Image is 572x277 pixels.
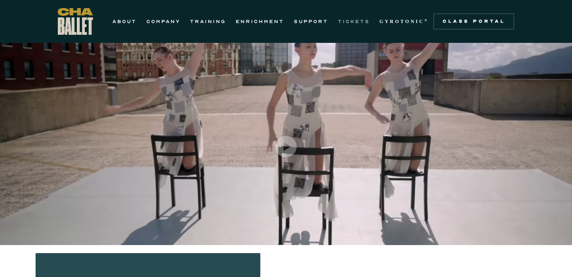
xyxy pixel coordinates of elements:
[294,17,328,26] a: SUPPORT
[146,17,180,26] a: COMPANY
[438,18,509,25] div: Class Portal
[112,17,137,26] a: ABOUT
[380,17,429,26] a: GYROTONIC®
[236,17,284,26] a: ENRICHMENT
[424,18,429,22] sup: ®
[380,19,424,24] strong: GYROTONIC
[190,17,226,26] a: TRAINING
[58,8,93,35] a: home
[338,17,370,26] a: TICKETS
[433,13,514,30] a: Class Portal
